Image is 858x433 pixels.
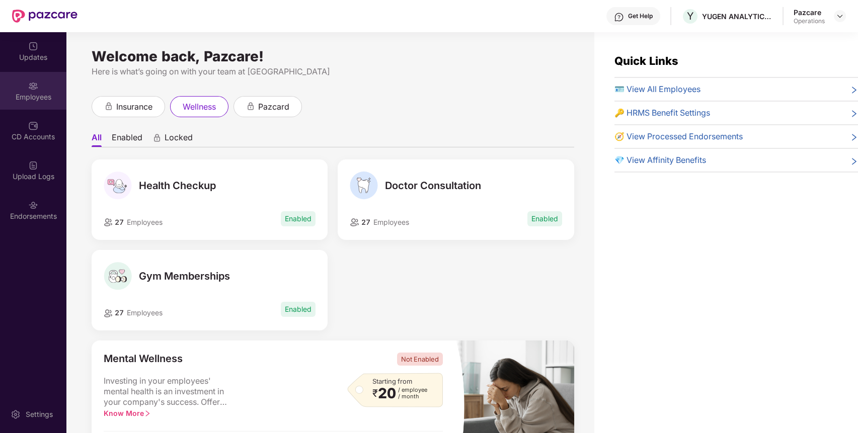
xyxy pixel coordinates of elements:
[28,160,38,170] img: svg+xml;base64,PHN2ZyBpZD0iVXBsb2FkX0xvZ3MiIGRhdGEtbmFtZT0iVXBsb2FkIExvZ3MiIHhtbG5zPSJodHRwOi8vd3...
[281,211,316,226] span: Enabled
[258,101,289,113] span: pazcard
[12,10,77,23] img: New Pazcare Logo
[104,262,132,290] img: Gym Memberships
[850,156,858,166] span: right
[28,121,38,131] img: svg+xml;base64,PHN2ZyBpZD0iQ0RfQWNjb3VudHMiIGRhdGEtbmFtZT0iQ0QgQWNjb3VudHMiIHhtbG5zPSJodHRwOi8vd3...
[359,218,370,226] span: 27
[373,218,409,226] span: Employees
[113,308,124,317] span: 27
[794,17,825,25] div: Operations
[139,270,230,282] span: Gym Memberships
[113,218,124,226] span: 27
[246,102,255,111] div: animation
[614,154,706,166] span: 💎 View Affinity Benefits
[92,65,574,78] div: Here is what’s going on with your team at [GEOGRAPHIC_DATA]
[850,109,858,119] span: right
[702,12,772,21] div: YUGEN ANALYTICS PRIVATE LIMITED
[104,171,132,200] img: Health Checkup
[372,377,412,385] span: Starting from
[628,12,653,20] div: Get Help
[165,132,193,147] span: Locked
[11,409,21,419] img: svg+xml;base64,PHN2ZyBpZD0iU2V0dGluZy0yMHgyMCIgeG1sbnM9Imh0dHA6Ly93d3cudzMub3JnLzIwMDAvc3ZnIiB3aW...
[385,180,481,192] span: Doctor Consultation
[850,132,858,143] span: right
[104,376,235,408] span: Investing in your employees' mental health is an investment in your company's success. Offer Ment...
[92,132,102,147] li: All
[127,218,163,226] span: Employees
[614,130,743,143] span: 🧭 View Processed Endorsements
[372,389,378,397] span: ₹
[23,409,56,419] div: Settings
[527,211,562,226] span: Enabled
[281,302,316,317] span: Enabled
[28,200,38,210] img: svg+xml;base64,PHN2ZyBpZD0iRW5kb3JzZW1lbnRzIiB4bWxucz0iaHR0cDovL3d3dy53My5vcmcvMjAwMC9zdmciIHdpZH...
[104,409,151,417] span: Know More
[144,410,151,417] span: right
[614,107,710,119] span: 🔑 HRMS Benefit Settings
[614,12,624,22] img: svg+xml;base64,PHN2ZyBpZD0iSGVscC0zMngzMiIgeG1sbnM9Imh0dHA6Ly93d3cudzMub3JnLzIwMDAvc3ZnIiB3aWR0aD...
[397,353,443,366] span: Not Enabled
[350,171,378,200] img: Doctor Consultation
[183,101,216,113] span: wellness
[112,132,142,147] li: Enabled
[104,309,113,317] img: employeeIcon
[398,387,427,393] span: / employee
[614,83,700,96] span: 🪪 View All Employees
[794,8,825,17] div: Pazcare
[850,85,858,96] span: right
[350,218,359,226] img: employeeIcon
[687,10,694,22] span: Y
[92,52,574,60] div: Welcome back, Pazcare!
[614,54,678,67] span: Quick Links
[28,41,38,51] img: svg+xml;base64,PHN2ZyBpZD0iVXBkYXRlZCIgeG1sbnM9Imh0dHA6Ly93d3cudzMub3JnLzIwMDAvc3ZnIiB3aWR0aD0iMj...
[28,81,38,91] img: svg+xml;base64,PHN2ZyBpZD0iRW1wbG95ZWVzIiB4bWxucz0iaHR0cDovL3d3dy53My5vcmcvMjAwMC9zdmciIHdpZHRoPS...
[104,102,113,111] div: animation
[378,387,396,400] span: 20
[127,308,163,317] span: Employees
[139,180,216,192] span: Health Checkup
[152,133,162,142] div: animation
[836,12,844,20] img: svg+xml;base64,PHN2ZyBpZD0iRHJvcGRvd24tMzJ4MzIiIHhtbG5zPSJodHRwOi8vd3d3LnczLm9yZy8yMDAwL3N2ZyIgd2...
[398,393,427,400] span: / month
[104,353,183,366] span: Mental Wellness
[104,218,113,226] img: employeeIcon
[116,101,152,113] span: insurance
